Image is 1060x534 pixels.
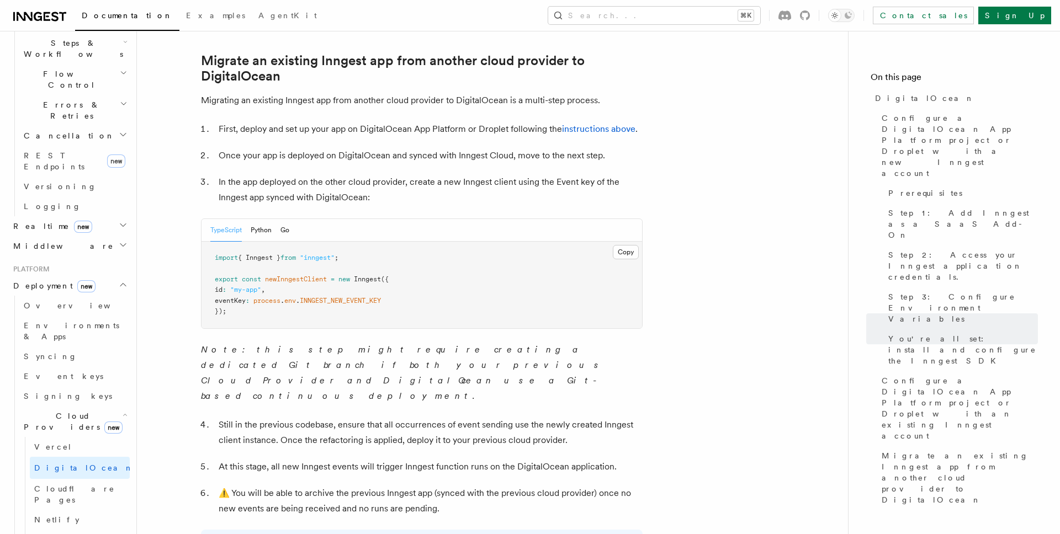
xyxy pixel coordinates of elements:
button: Search...⌘K [548,7,760,24]
a: Step 3: Configure Environment Variables [884,287,1038,329]
a: Prerequisites [884,183,1038,203]
em: Note: this step might require creating a dedicated Git branch if both your previous Cloud Provide... [201,344,605,401]
button: Toggle dark mode [828,9,855,22]
p: In the app deployed on the other cloud provider, create a new Inngest client using the Event key ... [219,174,643,205]
span: . [296,297,300,305]
span: export [215,275,238,283]
a: Configure a DigitalOcean App Platform project or Droplet with a new Inngest account [877,108,1038,183]
a: Documentation [75,3,179,31]
a: Versioning [19,177,130,196]
span: : [222,286,226,293]
button: Copy [613,245,639,259]
span: Step 2: Access your Inngest application credentials. [888,249,1038,282]
button: Go [280,219,289,242]
span: Configure a DigitalOcean App Platform project or Droplet with a new Inngest account [882,113,1038,179]
span: ({ [381,275,389,283]
span: new [77,280,96,292]
span: new [104,421,123,434]
span: Event keys [24,372,103,381]
span: { Inngest } [238,254,280,261]
a: Signing keys [19,386,130,406]
span: Signing keys [24,392,112,400]
span: DigitalOcean [34,463,134,472]
h4: On this page [871,71,1038,88]
a: Event keys [19,366,130,386]
button: Cancellation [19,126,130,146]
a: instructions above [562,124,635,134]
span: "inngest" [300,254,335,261]
span: Examples [186,11,245,20]
a: Vercel [30,437,130,457]
a: Contact sales [873,7,974,24]
a: Environments & Apps [19,316,130,346]
span: , [261,286,265,293]
span: "my-app" [230,286,261,293]
a: REST Endpointsnew [19,146,130,177]
a: Cloudflare Pages [30,479,130,510]
span: eventKey [215,297,246,305]
span: Errors & Retries [19,99,120,121]
span: REST Endpoints [24,151,84,171]
span: Logging [24,202,81,211]
span: from [280,254,296,261]
span: Deployment [9,280,96,291]
button: Realtimenew [9,216,130,236]
span: newInngestClient [265,275,327,283]
span: Flow Control [19,68,120,90]
span: Middleware [9,241,114,252]
span: Netlify [34,515,79,524]
a: DigitalOcean [871,88,1038,108]
a: Examples [179,3,252,30]
span: Configure a DigitalOcean App Platform project or Droplet with an existing Inngest account [882,375,1038,441]
a: You're all set: install and configure the Inngest SDK [884,329,1038,371]
span: Migrate an existing Inngest app from another cloud provider to DigitalOcean [882,450,1038,505]
span: Steps & Workflows [19,38,123,60]
button: Flow Control [19,64,130,95]
p: Still in the previous codebase, ensure that all occurrences of event sending use the newly create... [219,417,643,448]
span: AgentKit [258,11,317,20]
div: Inngest Functions [9,13,130,216]
span: Vercel [34,442,72,451]
span: Environments & Apps [24,321,119,341]
button: Deploymentnew [9,276,130,296]
span: process [253,297,280,305]
p: Once your app is deployed on DigitalOcean and synced with Inngest Cloud, move to the next step. [219,148,643,163]
a: Migrate an existing Inngest app from another cloud provider to DigitalOcean [201,53,643,84]
span: Prerequisites [888,188,962,199]
span: }); [215,307,226,315]
p: First, deploy and set up your app on DigitalOcean App Platform or Droplet following the . [219,121,643,137]
span: Realtime [9,221,92,232]
span: Step 1: Add Inngest as a SaaS Add-On [888,207,1038,241]
button: Python [251,219,272,242]
span: env [284,297,296,305]
p: At this stage, all new Inngest events will trigger Inngest function runs on the DigitalOcean appl... [219,459,643,474]
span: Versioning [24,182,97,191]
span: You're all set: install and configure the Inngest SDK [888,333,1038,366]
a: DigitalOcean [30,457,130,479]
span: . [280,297,284,305]
button: TypeScript [210,219,242,242]
span: new [74,221,92,233]
a: Step 2: Access your Inngest application credentials. [884,245,1038,287]
span: Cloud Providers [19,410,123,432]
span: Inngest [354,275,381,283]
a: Overview [19,296,130,316]
a: Migrate an existing Inngest app from another cloud provider to DigitalOcean [877,446,1038,510]
button: Middleware [9,236,130,256]
span: Syncing [24,352,77,361]
span: new [107,154,125,168]
span: const [242,275,261,283]
a: Netlify [30,510,130,530]
span: Overview [24,301,137,310]
p: ⚠️ You will be able to archive the previous Inngest app (synced with the previous cloud provider)... [219,485,643,516]
span: INNGEST_NEW_EVENT_KEY [300,297,381,305]
span: = [331,275,335,283]
button: Errors & Retries [19,95,130,126]
span: Documentation [82,11,173,20]
span: id [215,286,222,293]
a: Logging [19,196,130,216]
a: AgentKit [252,3,324,30]
a: Syncing [19,346,130,366]
span: : [246,297,250,305]
button: Steps & Workflows [19,33,130,64]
